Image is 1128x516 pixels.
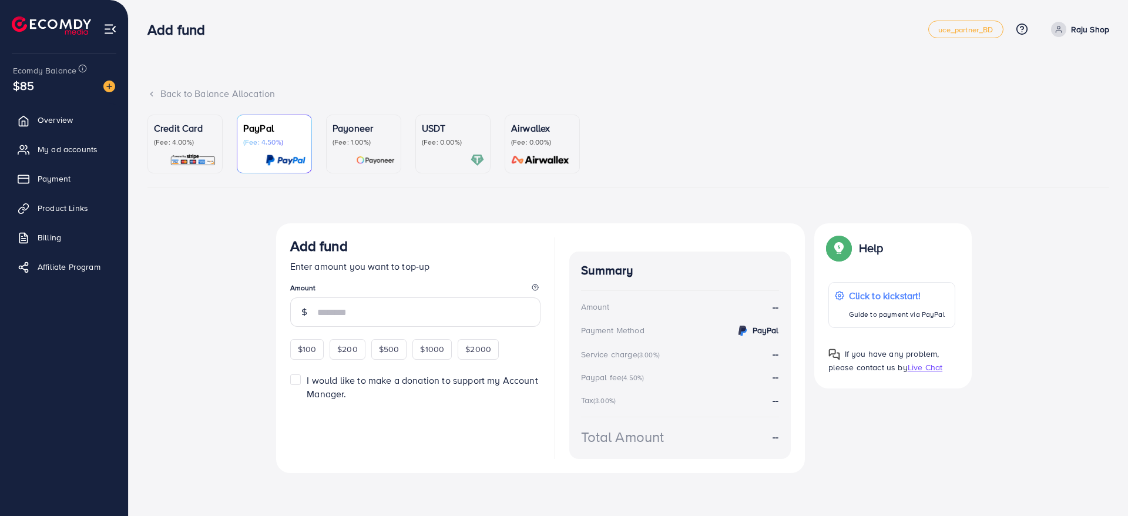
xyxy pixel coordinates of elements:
span: uce_partner_BD [938,26,993,33]
span: Payment [38,173,70,185]
h3: Add fund [290,237,348,254]
span: I would like to make a donation to support my Account Manager. [307,374,538,400]
p: Enter amount you want to top-up [290,259,540,273]
span: $85 [13,77,34,94]
span: $500 [379,343,399,355]
strong: -- [773,347,778,360]
div: Paypal fee [581,371,648,383]
a: Billing [9,226,119,249]
img: card [508,153,573,167]
img: credit [736,324,750,338]
strong: -- [773,300,778,314]
strong: -- [773,394,778,407]
h3: Add fund [147,21,214,38]
span: Ecomdy Balance [13,65,76,76]
legend: Amount [290,283,540,297]
img: card [356,153,395,167]
span: $100 [298,343,317,355]
a: Raju Shop [1046,22,1109,37]
img: card [170,153,216,167]
span: $2000 [465,343,491,355]
p: Airwallex [511,121,573,135]
p: Raju Shop [1071,22,1109,36]
iframe: Chat [1078,463,1119,507]
h4: Summary [581,263,779,278]
strong: -- [773,370,778,383]
img: Popup guide [828,237,850,259]
span: $1000 [420,343,444,355]
img: card [471,153,484,167]
img: Popup guide [828,349,840,360]
img: logo [12,16,91,35]
div: Back to Balance Allocation [147,87,1109,100]
strong: -- [773,430,778,444]
div: Service charge [581,349,663,360]
p: Help [859,241,884,255]
div: Payment Method [581,324,644,336]
p: Guide to payment via PayPal [849,307,945,321]
a: Product Links [9,196,119,220]
span: Billing [38,232,61,243]
strong: PayPal [753,324,779,336]
a: uce_partner_BD [928,21,1003,38]
p: USDT [422,121,484,135]
p: (Fee: 4.50%) [243,138,305,147]
div: Total Amount [581,427,664,447]
span: If you have any problem, please contact us by [828,348,939,373]
p: Click to kickstart! [849,289,945,303]
a: Payment [9,167,119,190]
span: Overview [38,114,73,126]
a: Affiliate Program [9,255,119,279]
small: (3.00%) [593,396,616,406]
p: (Fee: 4.00%) [154,138,216,147]
p: (Fee: 0.00%) [422,138,484,147]
img: menu [103,22,117,36]
small: (4.50%) [622,373,644,383]
span: Product Links [38,202,88,214]
p: (Fee: 0.00%) [511,138,573,147]
p: (Fee: 1.00%) [333,138,395,147]
a: My ad accounts [9,138,119,161]
p: Payoneer [333,121,395,135]
span: $200 [337,343,358,355]
span: Affiliate Program [38,261,100,273]
img: card [266,153,305,167]
span: Live Chat [908,361,942,373]
p: Credit Card [154,121,216,135]
a: Overview [9,108,119,132]
div: Tax [581,394,620,406]
p: PayPal [243,121,305,135]
div: Amount [581,301,610,313]
span: My ad accounts [38,143,98,155]
img: image [103,81,115,92]
small: (3.00%) [637,350,660,360]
